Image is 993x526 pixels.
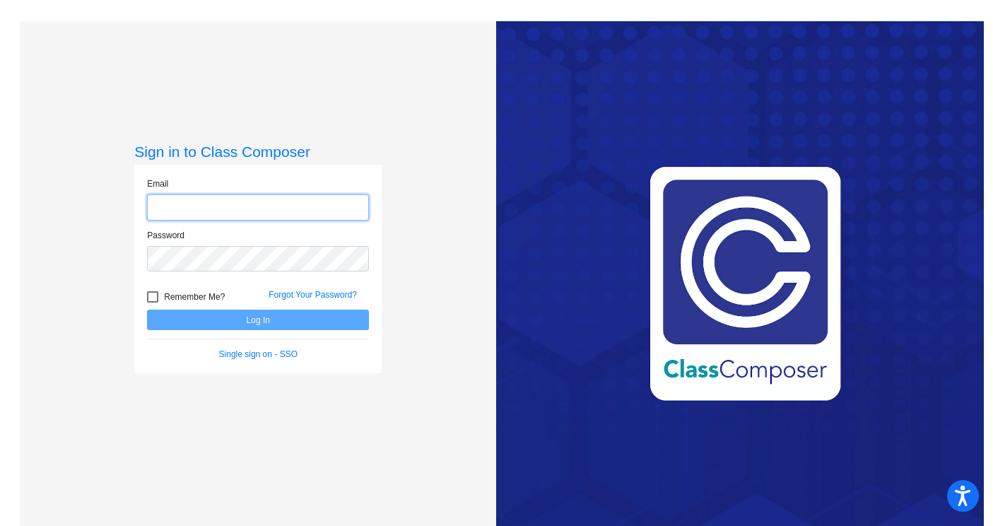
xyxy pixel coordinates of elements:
a: Single sign on - SSO [219,349,298,359]
label: Password [147,229,184,242]
span: Remember Me? [164,288,225,305]
a: Forgot Your Password? [269,290,357,300]
h3: Sign in to Class Composer [134,143,382,160]
label: Email [147,177,168,190]
button: Log In [147,310,369,330]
